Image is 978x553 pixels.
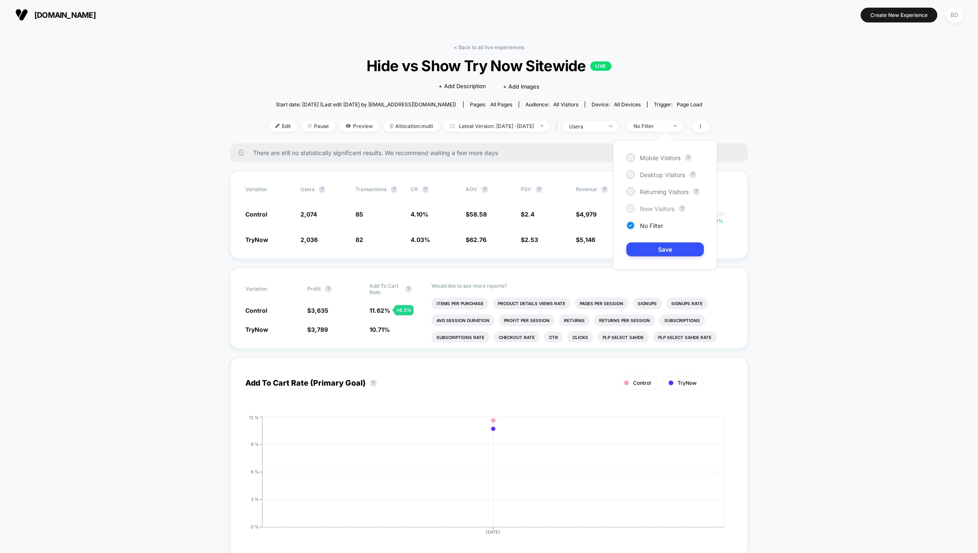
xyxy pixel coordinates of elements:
span: 3,789 [311,326,328,333]
span: [DOMAIN_NAME] [34,11,96,19]
div: + 8.5 % [394,305,414,315]
li: Items Per Purchase [431,297,489,309]
li: Subscriptions [659,314,705,326]
tspan: 12 % [249,414,259,420]
span: Edit [269,120,297,132]
button: ? [391,186,397,193]
span: 3,635 [311,307,328,314]
span: Control [633,380,651,386]
span: 5,146 [580,236,595,243]
span: 10.71 % [370,326,390,333]
span: $ [521,211,534,218]
span: Desktop Visitors [640,171,685,178]
span: Hide vs Show Try Now Sitewide [291,57,687,75]
button: ? [405,286,412,292]
img: end [308,124,312,128]
button: ? [689,171,696,178]
span: Latest Version: [DATE] - [DATE] [444,120,550,132]
li: Product Details Views Rate [493,297,570,309]
button: Create New Experience [861,8,937,22]
span: Returning Visitors [640,188,689,195]
span: TryNow [245,326,268,333]
span: TryNow [245,236,268,243]
tspan: 0 % [251,524,259,529]
li: Signups Rate [666,297,708,309]
span: All Visitors [553,101,578,108]
span: TryNow [678,380,697,386]
span: 62.76 [470,236,486,243]
p: Would like to see more reports? [431,283,733,289]
img: rebalance [390,124,393,128]
li: Signups [633,297,662,309]
span: Variation [245,186,292,193]
span: $ [576,236,595,243]
img: Visually logo [15,8,28,21]
tspan: 3 % [251,497,259,502]
img: edit [275,124,280,128]
span: 82 [356,236,363,243]
a: < Back to all live experiences [454,44,524,50]
tspan: 6 % [251,469,259,474]
span: + Add Description [439,82,486,91]
li: Plp Select Sahde [597,331,649,343]
span: + Add Images [503,83,539,90]
button: ? [422,186,429,193]
li: Ctr [544,331,563,343]
span: 58.58 [470,211,487,218]
span: $ [576,211,597,218]
span: No Filter [640,222,663,229]
span: users [300,186,314,192]
button: BD [944,6,965,24]
span: 85 [356,211,363,218]
span: Page Load [677,101,702,108]
span: 2,074 [300,211,317,218]
tspan: [DATE] [486,529,500,534]
span: 4.10 % [411,211,428,218]
span: $ [307,307,328,314]
span: $ [466,211,487,218]
span: Device: [585,101,647,108]
li: Plp Select Sahde Rate [653,331,717,343]
span: Add To Cart Rate [370,283,401,295]
span: 2.4 [525,211,534,218]
span: Profit [307,286,321,292]
span: Control [245,307,267,314]
li: Checkout Rate [494,331,540,343]
li: Pages Per Session [575,297,628,309]
div: BD [946,7,963,23]
span: | [554,120,563,133]
li: Returns Per Session [594,314,655,326]
div: users [569,123,603,130]
div: Trigger: [654,101,702,108]
p: LIVE [590,61,611,71]
span: AOV [466,186,477,192]
tspan: 9 % [251,442,259,447]
img: end [674,125,677,127]
span: Transactions [356,186,386,192]
span: Allocation: multi [383,120,439,132]
span: Mobile Visitors [640,154,681,161]
span: Variation [245,283,292,295]
span: all pages [490,101,512,108]
img: end [540,125,543,127]
li: Returns [559,314,590,326]
button: ? [370,380,377,386]
button: ? [679,205,686,212]
span: Pause [301,120,335,132]
img: calendar [450,124,455,128]
button: ? [481,186,488,193]
span: New Visitors [640,205,675,212]
button: ? [319,186,325,193]
button: [DOMAIN_NAME] [13,8,98,22]
span: $ [466,236,486,243]
span: 4,979 [580,211,597,218]
span: 2,036 [300,236,318,243]
img: end [609,125,612,127]
button: ? [601,186,608,193]
span: $ [307,326,328,333]
span: Revenue [576,186,597,192]
li: Profit Per Session [499,314,555,326]
span: 4.03 % [411,236,430,243]
div: No Filter [633,123,667,129]
button: ? [325,286,332,292]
